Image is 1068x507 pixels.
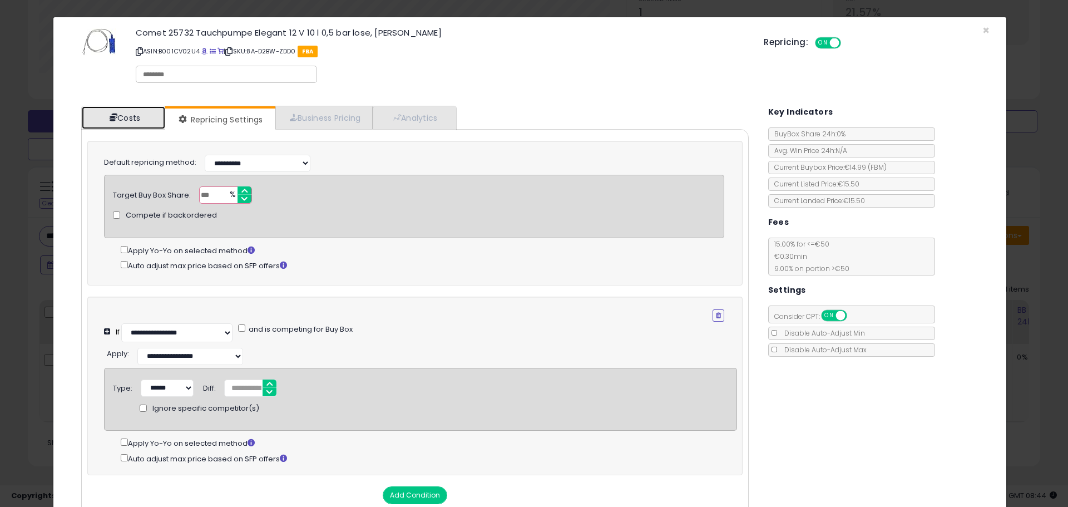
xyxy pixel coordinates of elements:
div: Diff: [203,380,216,394]
a: BuyBox page [201,47,207,56]
button: Add Condition [383,486,447,504]
span: Current Buybox Price: [769,163,887,172]
a: Business Pricing [275,106,373,129]
i: Remove Condition [716,312,721,319]
div: Auto adjust max price based on SFP offers [121,259,724,272]
a: Analytics [373,106,455,129]
span: €0.30 min [769,252,807,261]
img: 4153NAaMyeL._SL60_.jpg [82,28,116,56]
h5: Key Indicators [768,105,833,119]
span: 15.00 % for <= €50 [769,239,849,273]
span: and is competing for Buy Box [247,324,353,334]
span: ON [816,38,830,48]
span: Current Listed Price: €15.50 [769,179,859,189]
span: ( FBM ) [868,163,887,172]
span: Disable Auto-Adjust Min [779,328,865,338]
a: Your listing only [217,47,224,56]
span: BuyBox Share 24h: 0% [769,129,845,139]
div: Type: [113,380,132,394]
span: Consider CPT: [769,312,862,321]
span: OFF [845,311,863,321]
h5: Fees [768,215,789,229]
div: Apply Yo-Yo on selected method [121,436,736,449]
span: Ignore specific competitor(s) [152,403,259,414]
span: Avg. Win Price 24h: N/A [769,146,847,155]
span: OFF [839,38,857,48]
a: Repricing Settings [165,109,274,131]
span: €14.99 [844,163,887,172]
div: Apply Yo-Yo on selected method [121,244,724,257]
span: % [223,187,241,204]
span: Compete if backordered [126,210,217,221]
div: Auto adjust max price based on SFP offers [121,452,736,465]
p: ASIN: B001CV02U4 | SKU: 8A-D2BW-ZDD0 [136,42,747,60]
h5: Repricing: [764,38,808,47]
div: Target Buy Box Share: [113,186,191,201]
span: Disable Auto-Adjust Max [779,345,867,355]
label: Default repricing method: [104,157,196,168]
span: ON [822,311,836,321]
div: : [107,345,129,360]
span: 9.00 % on portion > €50 [769,264,849,273]
span: Apply [107,348,127,359]
span: × [982,22,990,38]
h5: Settings [768,283,806,297]
span: Current Landed Price: €15.50 [769,196,865,205]
a: All offer listings [210,47,216,56]
h3: Comet 25732 Tauchpumpe Elegant 12 V 10 l 0,5 bar lose, [PERSON_NAME] [136,28,747,37]
span: FBA [298,46,318,57]
a: Costs [82,106,165,129]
